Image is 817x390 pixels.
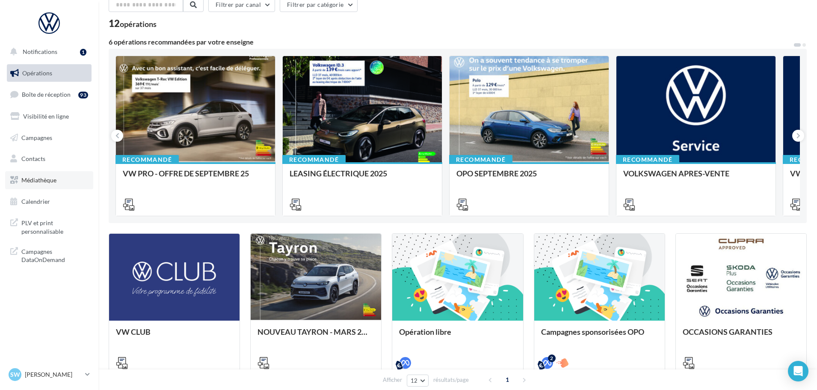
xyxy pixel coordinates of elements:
a: Campagnes DataOnDemand [5,242,93,268]
a: Visibilité en ligne [5,107,93,125]
div: Recommandé [616,155,679,164]
a: Contacts [5,150,93,168]
div: 12 [109,19,157,28]
div: 1 [80,49,86,56]
div: 6 opérations recommandées par votre enseigne [109,39,793,45]
span: résultats/page [433,376,469,384]
div: OCCASIONS GARANTIES [683,327,799,345]
button: Notifications 1 [5,43,90,61]
div: VW CLUB [116,327,233,345]
a: Boîte de réception93 [5,85,93,104]
a: Opérations [5,64,93,82]
div: Recommandé [115,155,179,164]
span: Afficher [383,376,402,384]
span: Calendrier [21,198,50,205]
a: Médiathèque [5,171,93,189]
div: Recommandé [282,155,346,164]
span: Contacts [21,155,45,162]
button: 12 [407,375,429,387]
span: Notifications [23,48,57,55]
span: 1 [500,373,514,387]
a: Calendrier [5,193,93,211]
span: Campagnes [21,134,52,141]
p: [PERSON_NAME] [25,370,82,379]
a: Campagnes [5,129,93,147]
div: NOUVEAU TAYRON - MARS 2025 [258,327,374,345]
span: Boîte de réception [22,91,71,98]
div: Open Intercom Messenger [788,361,808,381]
a: PLV et print personnalisable [5,214,93,239]
div: Recommandé [449,155,512,164]
span: SW [10,370,20,379]
span: Campagnes DataOnDemand [21,246,88,264]
div: OPO SEPTEMBRE 2025 [456,169,602,186]
div: opérations [120,20,157,28]
span: Opérations [22,69,52,77]
span: 12 [411,377,418,384]
div: Campagnes sponsorisées OPO [541,327,658,345]
div: VOLKSWAGEN APRES-VENTE [623,169,769,186]
div: 93 [78,92,88,98]
div: 2 [548,354,556,362]
span: PLV et print personnalisable [21,217,88,235]
div: LEASING ÉLECTRIQUE 2025 [290,169,435,186]
span: Médiathèque [21,176,56,184]
div: VW PRO - OFFRE DE SEPTEMBRE 25 [123,169,268,186]
a: SW [PERSON_NAME] [7,366,92,383]
span: Visibilité en ligne [23,113,69,120]
div: Opération libre [399,327,516,345]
